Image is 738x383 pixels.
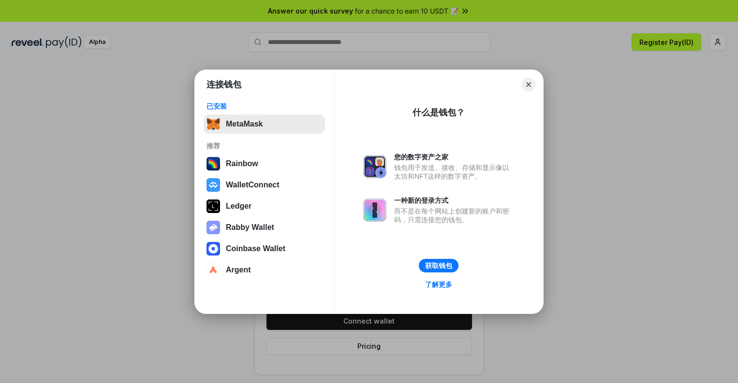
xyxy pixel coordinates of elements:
div: Rainbow [226,159,258,168]
div: 已安装 [207,102,322,111]
div: 了解更多 [425,280,452,289]
img: svg+xml,%3Csvg%20width%3D%2228%22%20height%3D%2228%22%20viewBox%3D%220%200%2028%2028%22%20fill%3D... [207,242,220,255]
img: svg+xml,%3Csvg%20xmlns%3D%22http%3A%2F%2Fwww.w3.org%2F2000%2Fsvg%22%20fill%3D%22none%22%20viewBox... [207,221,220,234]
button: Argent [204,260,325,280]
button: 获取钱包 [419,259,458,272]
button: WalletConnect [204,175,325,195]
img: svg+xml,%3Csvg%20width%3D%2228%22%20height%3D%2228%22%20viewBox%3D%220%200%2028%2028%22%20fill%3D... [207,178,220,192]
div: Coinbase Wallet [226,244,285,253]
img: svg+xml,%3Csvg%20xmlns%3D%22http%3A%2F%2Fwww.w3.org%2F2000%2Fsvg%22%20fill%3D%22none%22%20viewBox... [363,199,386,222]
img: svg+xml,%3Csvg%20xmlns%3D%22http%3A%2F%2Fwww.w3.org%2F2000%2Fsvg%22%20fill%3D%22none%22%20viewBox... [363,155,386,178]
button: Rabby Wallet [204,218,325,237]
div: 您的数字资产之家 [394,153,514,161]
div: Argent [226,266,251,274]
img: svg+xml,%3Csvg%20width%3D%2228%22%20height%3D%2228%22%20viewBox%3D%220%200%2028%2028%22%20fill%3D... [207,263,220,277]
button: Coinbase Wallet [204,239,325,258]
button: Close [522,78,535,91]
div: 而不是在每个网站上创建新的账户和密码，只需连接您的钱包。 [394,207,514,224]
h1: 连接钱包 [207,79,241,90]
a: 了解更多 [419,278,458,291]
div: MetaMask [226,120,263,128]
div: Rabby Wallet [226,223,274,232]
div: 什么是钱包？ [413,107,465,118]
button: Rainbow [204,154,325,173]
div: 推荐 [207,142,322,150]
div: 获取钱包 [425,261,452,270]
button: Ledger [204,197,325,216]
img: svg+xml,%3Csvg%20fill%3D%22none%22%20height%3D%2233%22%20viewBox%3D%220%200%2035%2033%22%20width%... [207,117,220,131]
button: MetaMask [204,114,325,134]
div: 钱包用于发送、接收、存储和显示像以太坊和NFT这样的数字资产。 [394,163,514,181]
div: Ledger [226,202,251,211]
img: svg+xml,%3Csvg%20width%3D%22120%22%20height%3D%22120%22%20viewBox%3D%220%200%20120%20120%22%20fil... [207,157,220,170]
div: 一种新的登录方式 [394,196,514,205]
img: svg+xml,%3Csvg%20xmlns%3D%22http%3A%2F%2Fwww.w3.org%2F2000%2Fsvg%22%20width%3D%2228%22%20height%3... [207,199,220,213]
div: WalletConnect [226,181,280,189]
